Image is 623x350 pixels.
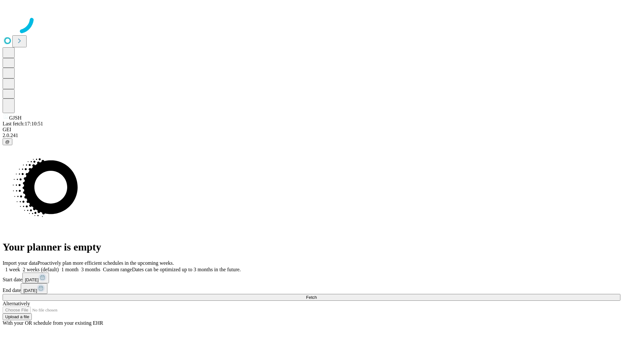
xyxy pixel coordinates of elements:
[38,260,174,266] span: Proactively plan more efficient schedules in the upcoming weeks.
[3,121,43,126] span: Last fetch: 17:10:51
[3,138,12,145] button: @
[3,283,620,294] div: End date
[81,267,100,272] span: 3 months
[25,277,39,282] span: [DATE]
[3,127,620,133] div: GEI
[3,241,620,253] h1: Your planner is empty
[3,273,620,283] div: Start date
[306,295,317,300] span: Fetch
[5,267,20,272] span: 1 week
[3,320,103,326] span: With your OR schedule from your existing EHR
[9,115,21,121] span: GJSH
[132,267,241,272] span: Dates can be optimized up to 3 months in the future.
[22,273,49,283] button: [DATE]
[23,267,59,272] span: 2 weeks (default)
[3,133,620,138] div: 2.0.241
[21,283,47,294] button: [DATE]
[3,313,32,320] button: Upload a file
[103,267,132,272] span: Custom range
[5,139,10,144] span: @
[23,288,37,293] span: [DATE]
[61,267,79,272] span: 1 month
[3,301,30,306] span: Alternatively
[3,294,620,301] button: Fetch
[3,260,38,266] span: Import your data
